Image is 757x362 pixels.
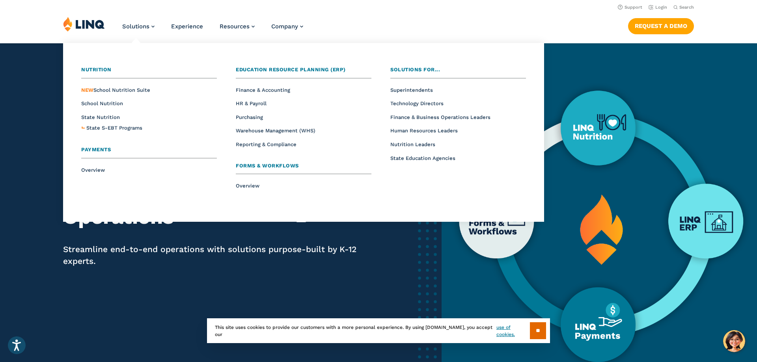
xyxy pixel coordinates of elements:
span: Company [271,23,298,30]
a: Finance & Accounting [236,87,290,93]
span: Solutions [122,23,149,30]
a: Technology Directors [390,100,444,106]
span: Search [679,5,694,10]
a: Overview [81,167,105,173]
span: Payments [81,147,111,152]
a: Request a Demo [628,18,694,34]
span: Solutions for... [390,67,440,72]
a: Purchasing [236,114,263,120]
a: Human Resources Leaders [390,128,458,134]
nav: Button Navigation [628,17,694,34]
nav: Primary Navigation [122,17,303,43]
a: Support [618,5,642,10]
a: Education Resource Planning (ERP) [236,66,371,78]
a: State Education Agencies [390,155,455,161]
button: Hello, have a question? Let’s chat. [723,330,745,352]
a: Nutrition [81,66,217,78]
a: Nutrition Leaders [390,141,435,147]
a: Reporting & Compliance [236,141,296,147]
span: Education Resource Planning (ERP) [236,67,346,72]
a: Warehouse Management (WHS) [236,128,315,134]
a: Experience [171,23,203,30]
a: Company [271,23,303,30]
span: Forms & Workflows [236,163,299,169]
a: Login [649,5,667,10]
a: NEWSchool Nutrition Suite [81,87,150,93]
a: Overview [236,183,259,189]
span: Nutrition [81,67,112,72]
a: Solutions [122,23,155,30]
a: Payments [81,146,217,158]
p: Streamline end-to-end operations with solutions purpose-built by K-12 experts. [63,243,362,267]
div: This site uses cookies to provide our customers with a more personal experience. By using [DOMAIN... [207,318,550,343]
a: State S-EBT Programs [86,124,142,132]
span: School Nutrition Suite [81,87,150,93]
span: Resources [220,23,250,30]
button: Open Search Bar [673,4,694,10]
a: Forms & Workflows [236,162,371,175]
span: State S-EBT Programs [86,125,142,131]
a: HR & Payroll [236,100,267,106]
a: Solutions for... [390,66,526,78]
img: LINQ | K‑12 Software [63,17,105,32]
a: School Nutrition [81,100,123,106]
a: State Nutrition [81,114,120,120]
span: NEW [81,87,93,93]
a: Resources [220,23,255,30]
a: Finance & Business Operations Leaders [390,114,490,120]
a: Superintendents [390,87,433,93]
a: use of cookies. [496,324,530,338]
